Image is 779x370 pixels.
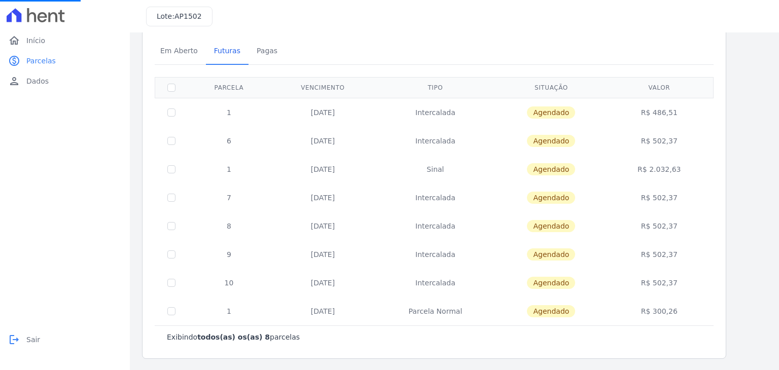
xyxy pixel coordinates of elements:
td: 10 [188,269,270,297]
i: home [8,34,20,47]
span: Dados [26,76,49,86]
p: Exibindo parcelas [167,332,300,342]
td: [DATE] [270,127,375,155]
h3: Lote: [157,11,202,22]
th: Tipo [375,77,495,98]
a: homeInício [4,30,126,51]
span: Pagas [251,41,284,61]
a: Futuras [206,39,249,65]
i: logout [8,334,20,346]
td: Intercalada [375,183,495,212]
td: 6 [188,127,270,155]
td: [DATE] [270,155,375,183]
td: Intercalada [375,212,495,240]
a: paidParcelas [4,51,126,71]
i: person [8,75,20,87]
td: R$ 2.032,63 [607,155,712,183]
span: Futuras [208,41,246,61]
td: R$ 502,37 [607,269,712,297]
b: todos(as) os(as) 8 [197,333,270,341]
span: Em Aberto [154,41,204,61]
td: 1 [188,155,270,183]
td: Intercalada [375,127,495,155]
td: 9 [188,240,270,269]
span: Agendado [527,135,575,147]
th: Vencimento [270,77,375,98]
td: Sinal [375,155,495,183]
span: Agendado [527,192,575,204]
td: [DATE] [270,183,375,212]
td: R$ 502,37 [607,183,712,212]
td: Intercalada [375,98,495,127]
span: Agendado [527,305,575,317]
td: R$ 486,51 [607,98,712,127]
a: personDados [4,71,126,91]
span: Agendado [527,220,575,232]
span: Agendado [527,277,575,289]
span: Parcelas [26,56,56,66]
td: 7 [188,183,270,212]
span: Agendado [527,106,575,119]
span: Início [26,35,45,46]
td: [DATE] [270,269,375,297]
td: [DATE] [270,297,375,325]
span: Sair [26,335,40,345]
td: R$ 502,37 [607,240,712,269]
th: Situação [495,77,607,98]
td: 1 [188,98,270,127]
td: [DATE] [270,98,375,127]
td: Intercalada [375,240,495,269]
td: [DATE] [270,240,375,269]
td: 1 [188,297,270,325]
span: Agendado [527,248,575,261]
th: Parcela [188,77,270,98]
a: Pagas [249,39,286,65]
td: R$ 502,37 [607,212,712,240]
td: R$ 300,26 [607,297,712,325]
a: Em Aberto [152,39,206,65]
td: R$ 502,37 [607,127,712,155]
span: Agendado [527,163,575,175]
a: logoutSair [4,329,126,350]
td: Intercalada [375,269,495,297]
td: Parcela Normal [375,297,495,325]
span: AP1502 [174,12,202,20]
td: 8 [188,212,270,240]
i: paid [8,55,20,67]
td: [DATE] [270,212,375,240]
th: Valor [607,77,712,98]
